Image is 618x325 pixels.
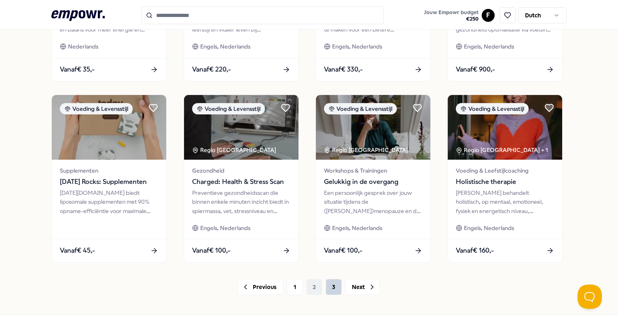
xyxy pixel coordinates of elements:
[447,95,563,263] a: package imageVoeding & LevensstijlRegio [GEOGRAPHIC_DATA] + 1Voeding & LeefstijlcoachingHolistisc...
[184,95,298,160] img: package image
[424,16,478,22] span: € 250
[456,245,494,256] span: Vanaf € 160,-
[68,42,98,51] span: Nederlands
[345,279,380,295] button: Next
[464,224,514,232] span: Engels, Nederlands
[324,103,397,114] div: Voeding & Levensstijl
[60,103,133,114] div: Voeding & Levensstijl
[324,245,362,256] span: Vanaf € 100,-
[424,9,478,16] span: Jouw Empowr budget
[332,42,382,51] span: Engels, Nederlands
[60,188,158,215] div: [DATE][DOMAIN_NAME] biedt liposomale supplementen met 90% opname-efficiëntie voor maximale gezond...
[456,166,554,175] span: Voeding & Leefstijlcoaching
[456,177,554,187] span: Holistische therapie
[60,177,158,187] span: [DATE] Rocks: Supplementen
[464,42,514,51] span: Engels, Nederlands
[332,224,382,232] span: Engels, Nederlands
[192,177,290,187] span: Charged: Health & Stress Scan
[200,42,250,51] span: Engels, Nederlands
[324,64,363,75] span: Vanaf € 330,-
[192,146,277,154] div: Regio [GEOGRAPHIC_DATA]
[456,146,548,154] div: Regio [GEOGRAPHIC_DATA] + 1
[192,103,265,114] div: Voeding & Levensstijl
[316,95,430,160] img: package image
[456,188,554,215] div: [PERSON_NAME] behandelt holistisch, op mentaal, emotioneel, fysiek en energetisch niveau, waardoo...
[200,224,250,232] span: Engels, Nederlands
[192,166,290,175] span: Gezondheid
[324,177,422,187] span: Gelukkig in de overgang
[192,245,231,256] span: Vanaf € 100,-
[60,245,95,256] span: Vanaf € 45,-
[456,103,529,114] div: Voeding & Levensstijl
[51,95,167,263] a: package imageVoeding & LevensstijlSupplementen[DATE] Rocks: Supplementen[DATE][DOMAIN_NAME] biedt...
[324,188,422,215] div: Een persoonlijk gesprek over jouw situatie tijdens de ([PERSON_NAME])menopauze en de impact op jo...
[287,279,303,295] button: 1
[326,279,342,295] button: 3
[238,279,284,295] button: Previous
[578,285,602,309] iframe: Help Scout Beacon - Open
[422,8,480,24] button: Jouw Empowr budget€250
[324,166,422,175] span: Workshops & Trainingen
[184,95,299,263] a: package imageVoeding & LevensstijlRegio [GEOGRAPHIC_DATA] GezondheidCharged: Health & Stress Scan...
[324,146,409,154] div: Regio [GEOGRAPHIC_DATA]
[60,166,158,175] span: Supplementen
[448,95,562,160] img: package image
[60,64,95,75] span: Vanaf € 35,-
[141,6,384,24] input: Search for products, categories or subcategories
[192,188,290,215] div: Preventieve gezondheidsscan die binnen enkele minuten inzicht biedt in spiermassa, vet, stressniv...
[192,64,231,75] span: Vanaf € 220,-
[482,9,495,22] button: F
[421,7,482,24] a: Jouw Empowr budget€250
[52,95,166,160] img: package image
[456,64,495,75] span: Vanaf € 900,-
[315,95,431,263] a: package imageVoeding & LevensstijlRegio [GEOGRAPHIC_DATA] Workshops & TrainingenGelukkig in de ov...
